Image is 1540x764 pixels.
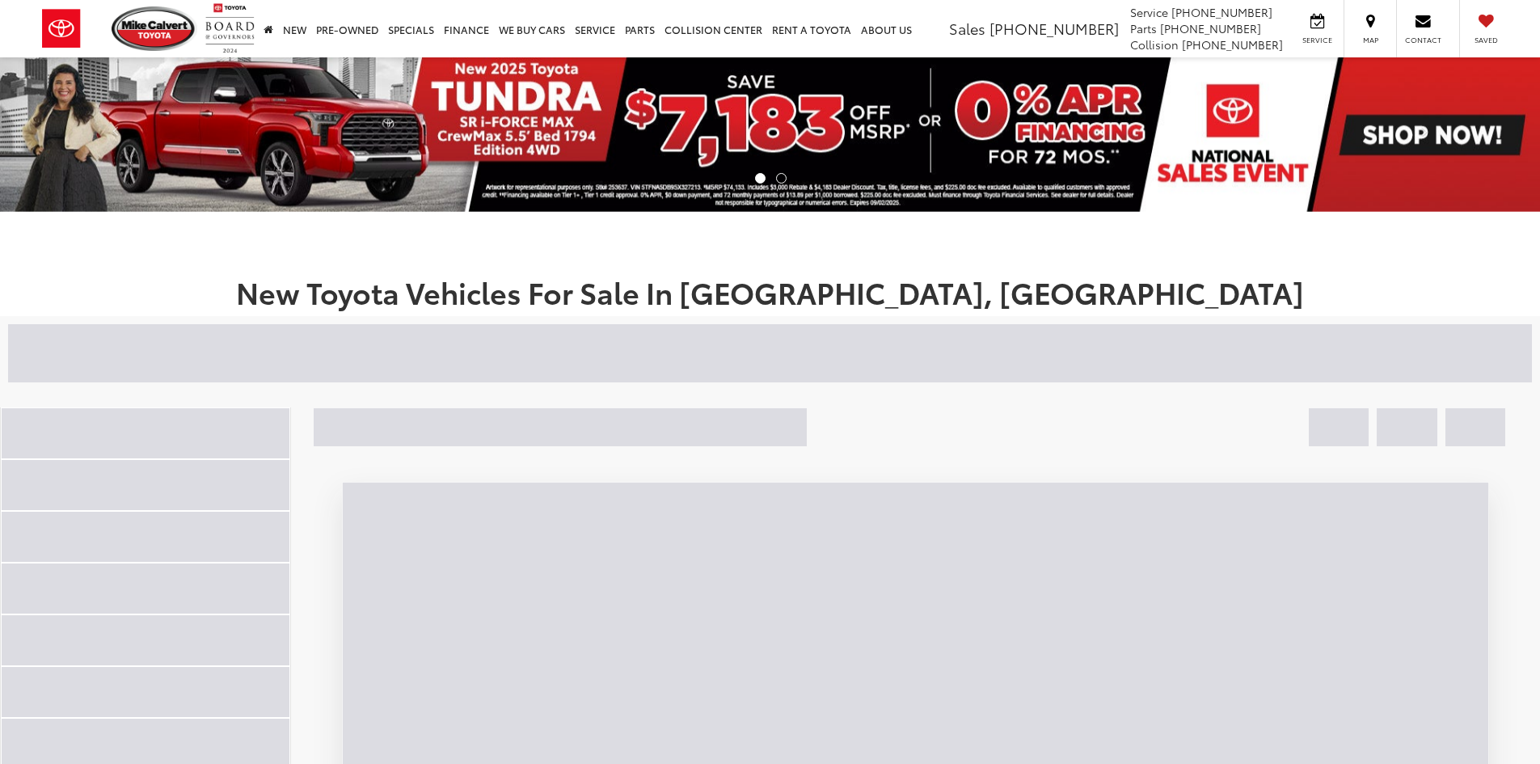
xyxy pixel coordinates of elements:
[1130,20,1157,36] span: Parts
[1352,35,1388,45] span: Map
[1182,36,1283,53] span: [PHONE_NUMBER]
[1130,4,1168,20] span: Service
[1160,20,1261,36] span: [PHONE_NUMBER]
[1171,4,1272,20] span: [PHONE_NUMBER]
[989,18,1119,39] span: [PHONE_NUMBER]
[1405,35,1441,45] span: Contact
[1468,35,1504,45] span: Saved
[112,6,197,51] img: Mike Calvert Toyota
[949,18,985,39] span: Sales
[1299,35,1335,45] span: Service
[1130,36,1179,53] span: Collision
